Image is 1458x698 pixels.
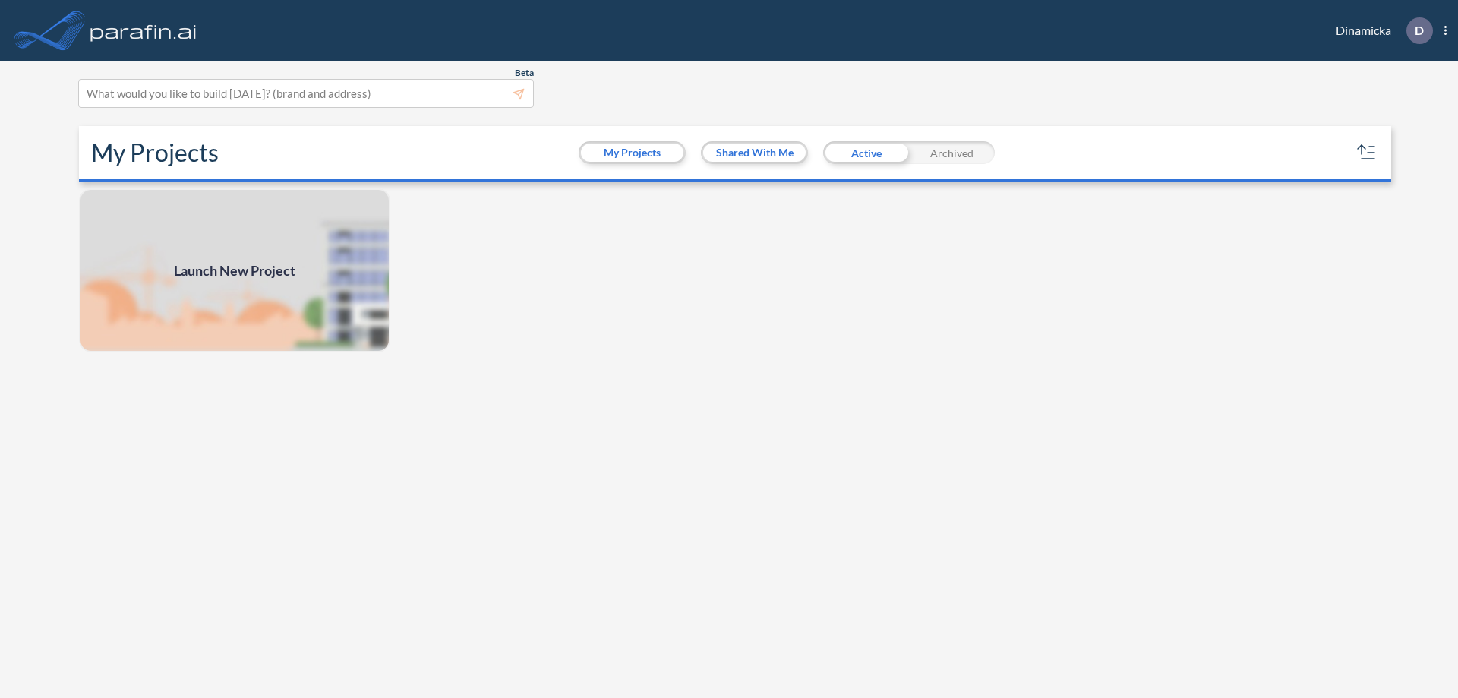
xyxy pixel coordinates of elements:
[1313,17,1447,44] div: Dinamicka
[1355,141,1379,165] button: sort
[91,138,219,167] h2: My Projects
[581,144,683,162] button: My Projects
[909,141,995,164] div: Archived
[823,141,909,164] div: Active
[515,67,534,79] span: Beta
[79,188,390,352] img: add
[174,261,295,281] span: Launch New Project
[87,15,200,46] img: logo
[703,144,806,162] button: Shared With Me
[79,188,390,352] a: Launch New Project
[1415,24,1424,37] p: D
